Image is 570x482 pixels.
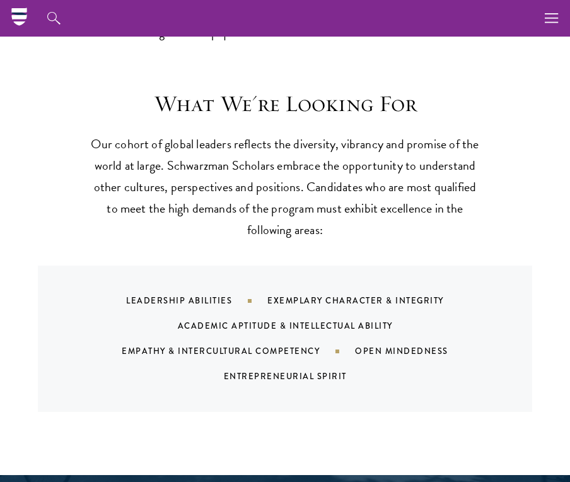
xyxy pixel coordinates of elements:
[90,133,480,240] p: Our cohort of global leaders reflects the diversity, vibrancy and promise of the world at large. ...
[355,345,480,357] div: Open Mindedness
[90,90,480,117] h3: What We're Looking For
[126,295,267,307] div: Leadership Abilities
[178,320,424,332] div: Academic Aptitude & Intellectual Ability
[267,295,475,307] div: Exemplary Character & Integrity
[122,345,355,357] div: Empathy & Intercultural Competency
[224,370,378,382] div: Entrepreneurial Spirit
